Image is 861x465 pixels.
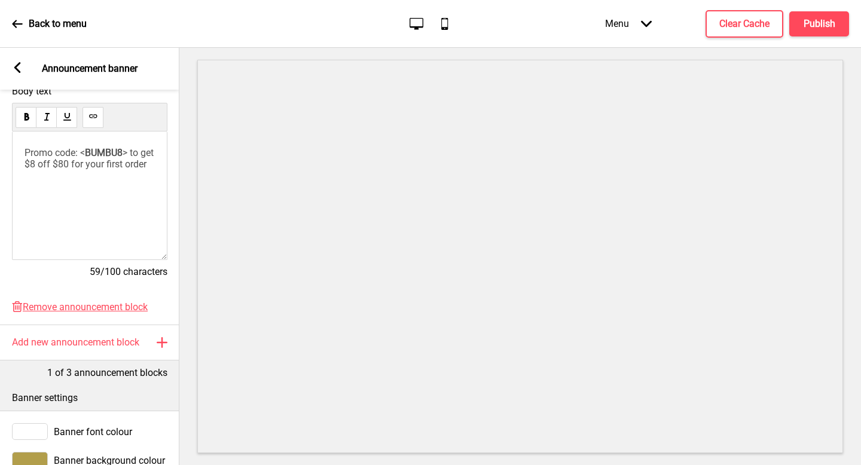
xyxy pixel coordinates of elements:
div: Banner font colour [12,423,167,440]
span: Body text [12,85,167,97]
h4: Clear Cache [719,17,770,30]
p: Back to menu [29,17,87,30]
span: 59/100 characters [90,266,167,277]
p: 1 of 3 announcement blocks [47,366,167,380]
span: Promo code: < [25,147,85,158]
p: Announcement banner [42,62,138,75]
div: Menu [593,6,664,41]
a: Back to menu [12,8,87,40]
span: BUMBU8 [85,147,123,158]
button: Clear Cache [706,10,783,38]
button: italic [36,107,57,128]
button: Publish [789,11,849,36]
button: bold [16,107,36,128]
h4: Add new announcement block [12,336,139,349]
span: > to get $8 off $80 for your first order [25,147,156,170]
button: underline [56,107,77,128]
span: Remove announcement block [23,301,148,313]
span: Banner font colour [54,426,132,438]
p: Banner settings [12,391,167,405]
button: link [83,107,103,128]
h4: Publish [804,17,835,30]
